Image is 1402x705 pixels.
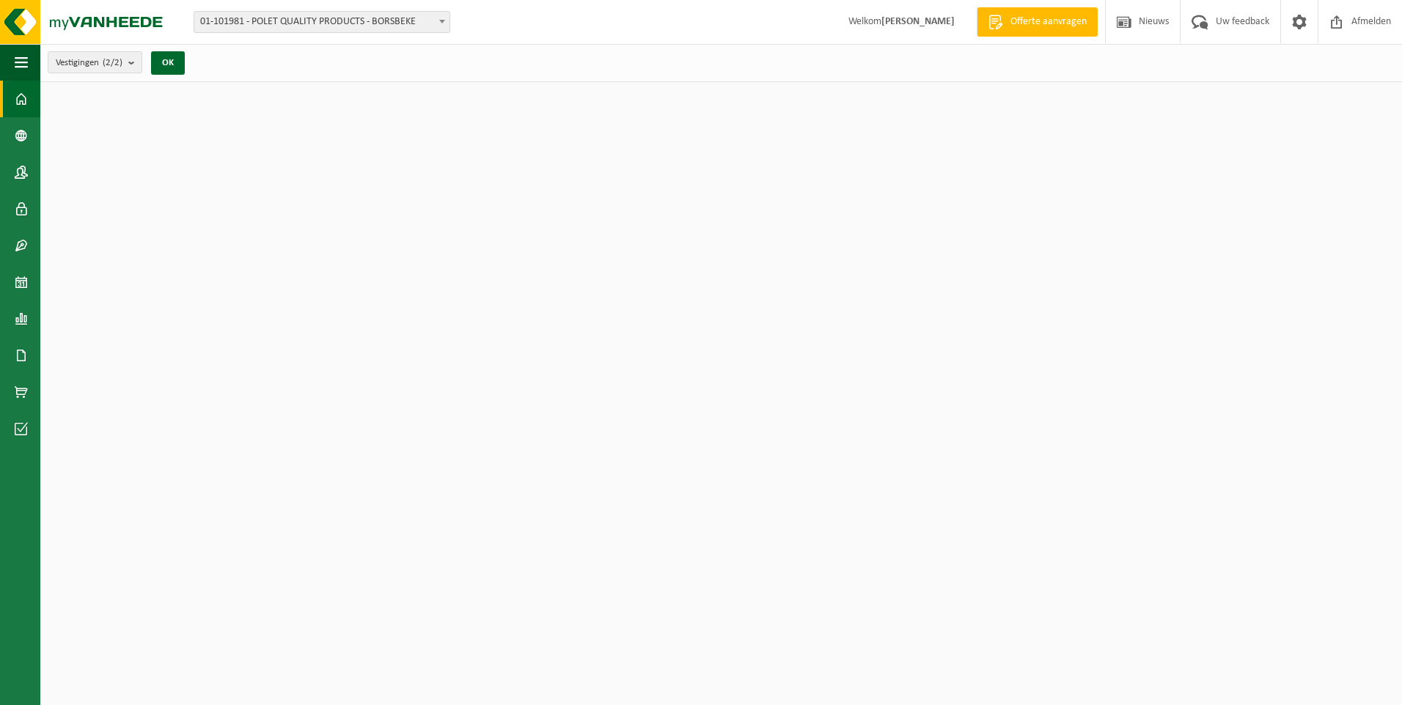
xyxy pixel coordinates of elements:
span: 01-101981 - POLET QUALITY PRODUCTS - BORSBEKE [194,12,449,32]
button: Vestigingen(2/2) [48,51,142,73]
count: (2/2) [103,58,122,67]
span: Vestigingen [56,52,122,74]
span: Offerte aanvragen [1007,15,1090,29]
button: OK [151,51,185,75]
span: 01-101981 - POLET QUALITY PRODUCTS - BORSBEKE [194,11,450,33]
strong: [PERSON_NAME] [881,16,955,27]
a: Offerte aanvragen [977,7,1098,37]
